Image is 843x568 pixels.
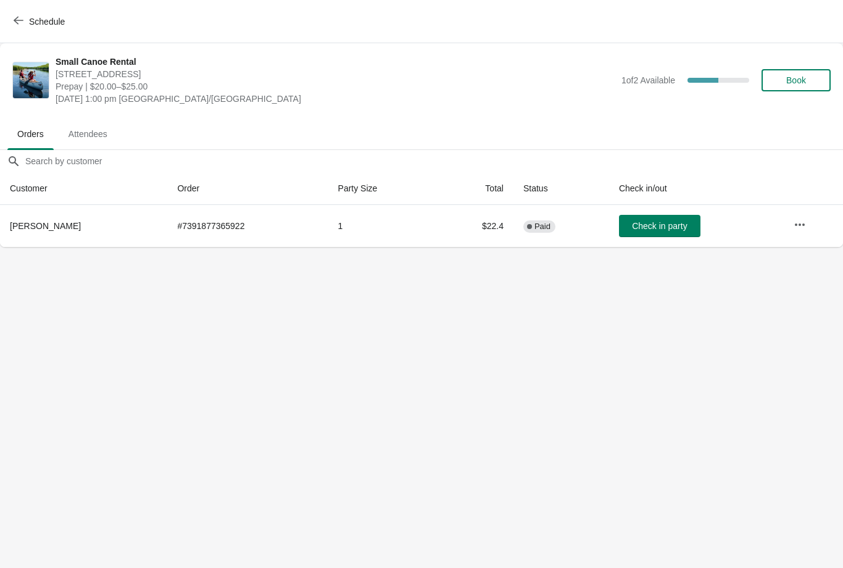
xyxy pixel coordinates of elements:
[25,150,843,172] input: Search by customer
[13,62,49,98] img: Small Canoe Rental
[10,221,81,231] span: [PERSON_NAME]
[632,221,687,231] span: Check in party
[167,205,328,247] td: # 7391877365922
[513,172,609,205] th: Status
[609,172,784,205] th: Check in/out
[6,10,75,33] button: Schedule
[59,123,117,145] span: Attendees
[437,205,513,247] td: $22.4
[7,123,54,145] span: Orders
[56,56,615,68] span: Small Canoe Rental
[437,172,513,205] th: Total
[167,172,328,205] th: Order
[56,93,615,105] span: [DATE] 1:00 pm [GEOGRAPHIC_DATA]/[GEOGRAPHIC_DATA]
[328,172,438,205] th: Party Size
[619,215,700,237] button: Check in party
[56,80,615,93] span: Prepay | $20.00–$25.00
[328,205,438,247] td: 1
[56,68,615,80] span: [STREET_ADDRESS]
[29,17,65,27] span: Schedule
[534,222,550,232] span: Paid
[762,69,831,91] button: Book
[786,75,806,85] span: Book
[621,75,675,85] span: 1 of 2 Available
